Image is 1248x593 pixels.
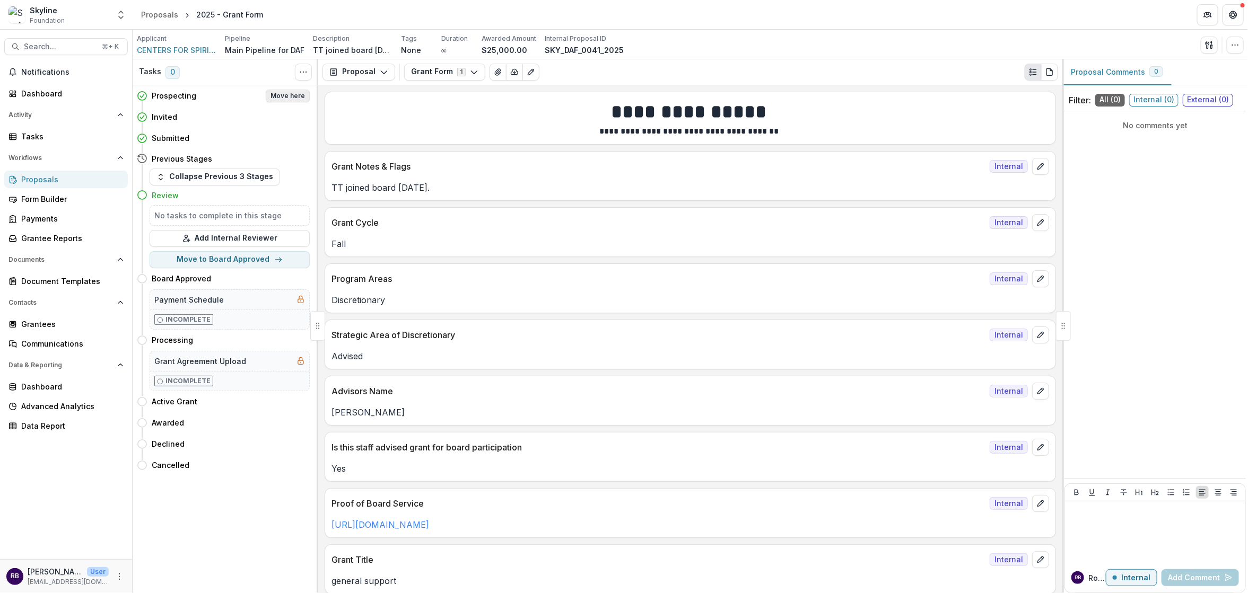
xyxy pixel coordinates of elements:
[4,378,128,395] a: Dashboard
[21,233,119,244] div: Grantee Reports
[21,131,119,142] div: Tasks
[152,459,189,471] h4: Cancelled
[165,66,180,79] span: 0
[1227,486,1240,499] button: Align Right
[114,4,128,25] button: Open entity switcher
[21,318,119,330] div: Grantees
[990,441,1028,454] span: Internal
[1129,94,1179,107] span: Internal ( 0 )
[21,338,119,349] div: Communications
[21,88,119,99] div: Dashboard
[295,64,312,81] button: Toggle View Cancelled Tasks
[225,34,250,43] p: Pipeline
[1032,551,1049,568] button: edit
[1106,569,1157,586] button: Internal
[1041,64,1058,81] button: PDF view
[4,335,128,352] a: Communications
[4,229,128,247] a: Grantee Reports
[141,9,178,20] div: Proposals
[331,329,985,341] p: Strategic Area of Discretionary
[1069,94,1091,107] p: Filter:
[21,401,119,412] div: Advanced Analytics
[137,7,182,22] a: Proposals
[152,417,184,428] h4: Awarded
[4,251,128,268] button: Open Documents
[331,406,1049,419] p: [PERSON_NAME]
[331,272,985,285] p: Program Areas
[1183,94,1233,107] span: External ( 0 )
[8,361,113,369] span: Data & Reporting
[196,9,263,20] div: 2025 - Grant Form
[522,64,539,81] button: Edit as form
[990,329,1028,341] span: Internal
[331,294,1049,306] p: Discretionary
[331,553,985,566] p: Grant Title
[1102,486,1114,499] button: Italicize
[1032,270,1049,287] button: edit
[137,45,216,56] a: CENTERS FOR SPIRITUAL LIVING
[990,553,1028,566] span: Internal
[4,315,128,333] a: Grantees
[331,497,985,510] p: Proof of Board Service
[1088,572,1106,583] p: Rose B
[1121,573,1150,582] p: Internal
[1032,214,1049,231] button: edit
[137,34,167,43] p: Applicant
[11,573,19,580] div: Rose Brookhouse
[545,34,606,43] p: Internal Proposal ID
[150,251,310,268] button: Move to Board Approved
[139,67,161,76] h3: Tasks
[545,45,624,56] p: SKY_DAF_0041_2025
[4,85,128,102] a: Dashboard
[152,438,185,449] h4: Declined
[152,190,179,201] h4: Review
[4,397,128,415] a: Advanced Analytics
[313,45,392,56] p: TT joined board [DATE].
[1196,486,1209,499] button: Align Left
[21,213,119,224] div: Payments
[8,111,113,119] span: Activity
[137,7,267,22] nav: breadcrumb
[331,519,429,530] a: [URL][DOMAIN_NAME]
[1165,486,1177,499] button: Bullet List
[990,160,1028,173] span: Internal
[21,420,119,431] div: Data Report
[490,64,507,81] button: View Attached Files
[152,132,189,144] h4: Submitted
[1212,486,1225,499] button: Align Center
[150,230,310,247] button: Add Internal Reviewer
[4,107,128,123] button: Open Activity
[1032,439,1049,456] button: edit
[331,160,985,173] p: Grant Notes & Flags
[4,190,128,208] a: Form Builder
[1223,4,1244,25] button: Get Help
[1070,486,1083,499] button: Bold
[21,174,119,185] div: Proposals
[4,210,128,227] a: Payments
[1154,68,1158,75] span: 0
[1095,94,1125,107] span: All ( 0 )
[1162,569,1239,586] button: Add Comment
[331,574,1049,587] p: general support
[1032,326,1049,343] button: edit
[21,276,119,287] div: Document Templates
[152,90,196,101] h4: Prospecting
[225,45,304,56] p: Main Pipeline for DAF
[30,16,65,25] span: Foundation
[990,497,1028,510] span: Internal
[1118,486,1130,499] button: Strike
[4,64,128,81] button: Notifications
[4,294,128,311] button: Open Contacts
[8,6,25,23] img: Skyline
[1075,575,1081,580] div: Rose Brookhouse
[152,273,211,284] h4: Board Approved
[266,90,310,102] button: Move here
[154,356,246,367] h5: Grant Agreement Upload
[331,237,1049,250] p: Fall
[331,181,1049,194] p: TT joined board [DATE].
[21,381,119,392] div: Dashboard
[8,154,113,162] span: Workflows
[1032,495,1049,512] button: edit
[1133,486,1146,499] button: Heading 1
